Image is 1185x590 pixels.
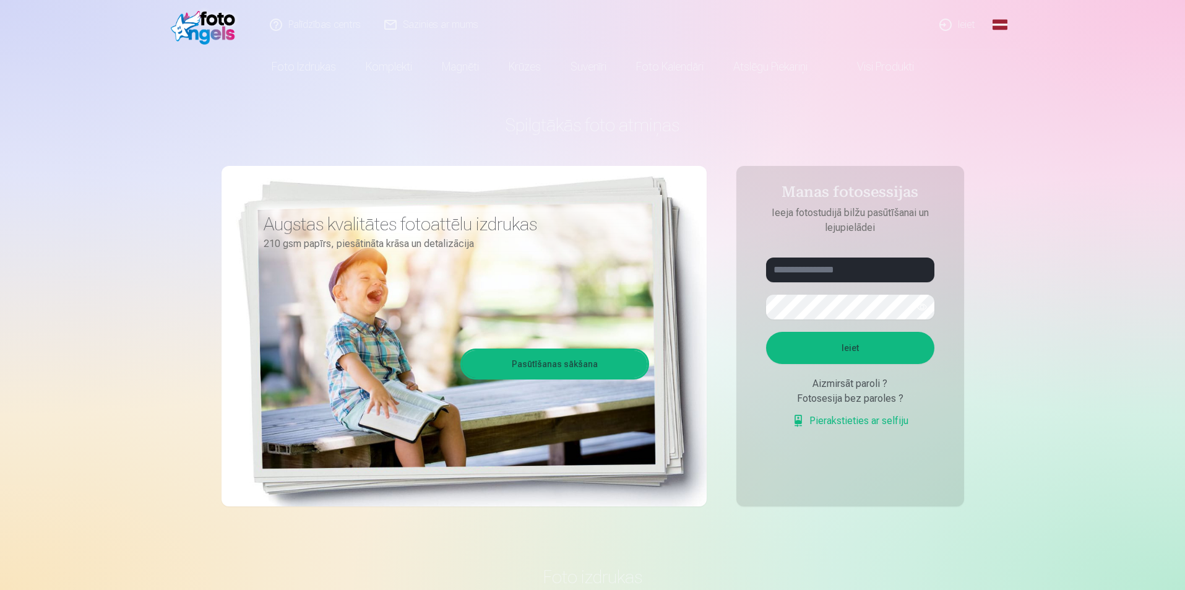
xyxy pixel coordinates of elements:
[792,414,908,428] a: Pierakstieties ar selfiju
[494,50,556,84] a: Krūzes
[754,183,947,206] h4: Manas fotosessijas
[621,50,718,84] a: Foto kalendāri
[222,114,964,136] h1: Spilgtākās foto atmiņas
[822,50,929,84] a: Visi produkti
[257,50,351,84] a: Foto izdrukas
[264,235,640,253] p: 210 gsm papīrs, piesātināta krāsa un detalizācija
[766,332,934,364] button: Ieiet
[171,5,242,45] img: /fa1
[766,376,934,391] div: Aizmirsāt paroli ?
[231,566,954,588] h3: Foto izdrukas
[264,213,640,235] h3: Augstas kvalitātes fotoattēlu izdrukas
[351,50,427,84] a: Komplekti
[462,350,647,378] a: Pasūtīšanas sākšana
[754,206,947,235] p: Ieeja fotostudijā bilžu pasūtīšanai un lejupielādei
[718,50,822,84] a: Atslēgu piekariņi
[427,50,494,84] a: Magnēti
[556,50,621,84] a: Suvenīri
[766,391,934,406] div: Fotosesija bez paroles ?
